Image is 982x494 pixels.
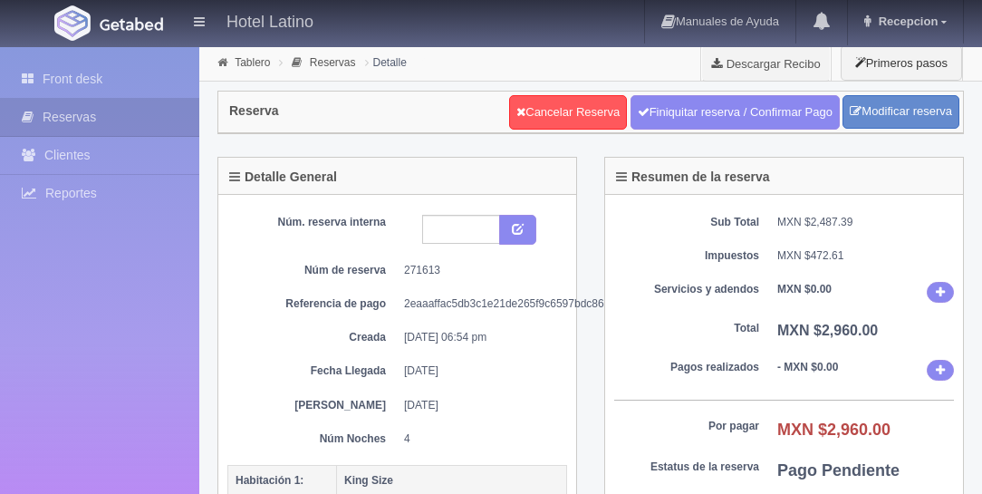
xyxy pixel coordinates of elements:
dd: [DATE] [404,363,554,379]
a: Finiquitar reserva / Confirmar Pago [631,95,840,130]
h4: Reserva [229,104,279,118]
dt: Sub Total [614,215,759,230]
dt: Creada [241,330,386,345]
dd: MXN $472.61 [777,248,954,264]
dd: [DATE] [404,398,554,413]
dt: Servicios y adendos [614,282,759,297]
dt: Fecha Llegada [241,363,386,379]
dt: Referencia de pago [241,296,386,312]
dd: 2eaaaffac5db3c1e21de265f9c6597bdc86e1cca [404,296,554,312]
h4: Detalle General [229,170,337,184]
b: MXN $0.00 [777,283,832,295]
a: Tablero [235,56,270,69]
a: Reservas [310,56,356,69]
dt: Núm Noches [241,431,386,447]
span: Recepcion [874,15,939,28]
dt: Estatus de la reserva [614,460,759,475]
img: Getabed [54,5,91,41]
dt: [PERSON_NAME] [241,398,386,413]
dt: Pagos realizados [614,360,759,375]
dt: Total [614,321,759,336]
dt: Núm de reserva [241,263,386,278]
li: Detalle [361,53,411,71]
dt: Por pagar [614,419,759,434]
h4: Resumen de la reserva [616,170,770,184]
dd: 271613 [404,263,554,278]
b: MXN $2,960.00 [777,421,891,439]
dt: Impuestos [614,248,759,264]
h4: Hotel Latino [226,9,313,32]
b: Habitación 1: [236,474,303,487]
b: - MXN $0.00 [777,361,838,373]
img: Getabed [100,17,163,31]
b: Pago Pendiente [777,461,900,479]
dd: MXN $2,487.39 [777,215,954,230]
b: MXN $2,960.00 [777,323,878,338]
button: Primeros pasos [841,45,962,81]
dd: 4 [404,431,554,447]
a: Modificar reserva [842,95,959,129]
dd: [DATE] 06:54 pm [404,330,554,345]
a: Descargar Recibo [701,45,831,82]
a: Cancelar Reserva [509,95,627,130]
dt: Núm. reserva interna [241,215,386,230]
